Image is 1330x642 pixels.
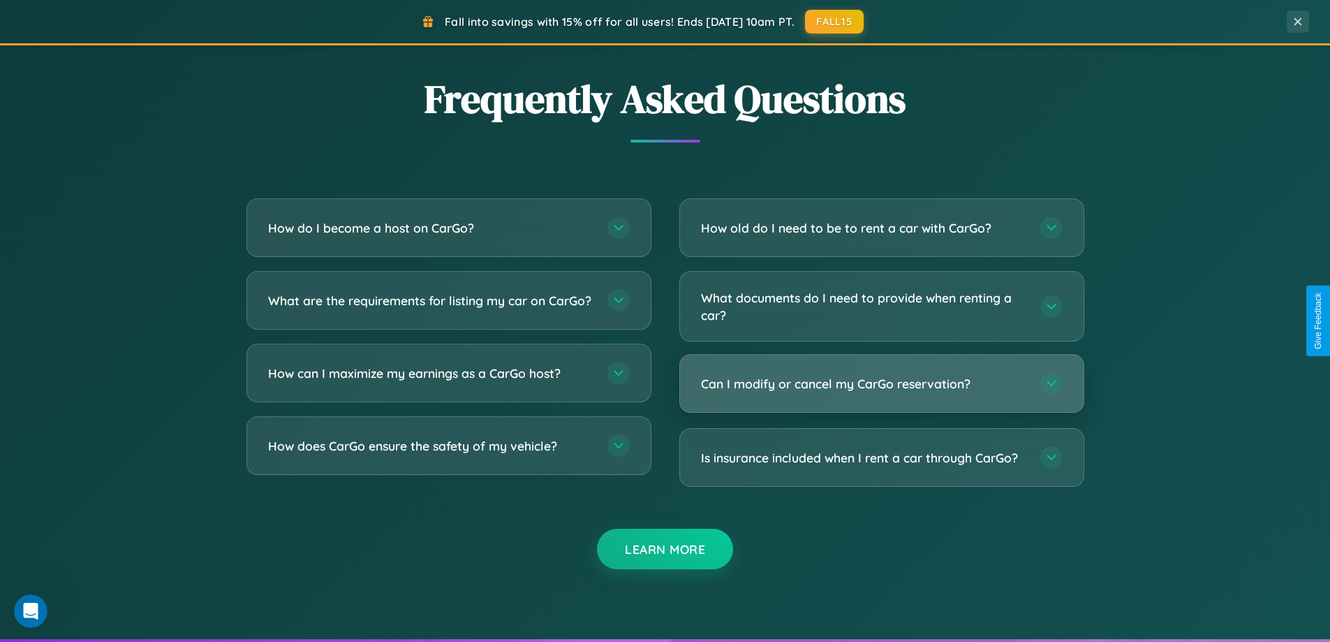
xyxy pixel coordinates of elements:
[701,449,1026,467] h3: Is insurance included when I rent a car through CarGo?
[268,219,593,237] h3: How do I become a host on CarGo?
[14,594,47,628] iframe: Intercom live chat
[597,529,733,569] button: Learn More
[1313,293,1323,349] div: Give Feedback
[701,219,1026,237] h3: How old do I need to be to rent a car with CarGo?
[701,289,1026,323] h3: What documents do I need to provide when renting a car?
[268,437,593,455] h3: How does CarGo ensure the safety of my vehicle?
[701,375,1026,393] h3: Can I modify or cancel my CarGo reservation?
[268,292,593,309] h3: What are the requirements for listing my car on CarGo?
[268,365,593,382] h3: How can I maximize my earnings as a CarGo host?
[246,72,1084,126] h2: Frequently Asked Questions
[445,15,795,29] span: Fall into savings with 15% off for all users! Ends [DATE] 10am PT.
[805,10,864,34] button: FALL15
